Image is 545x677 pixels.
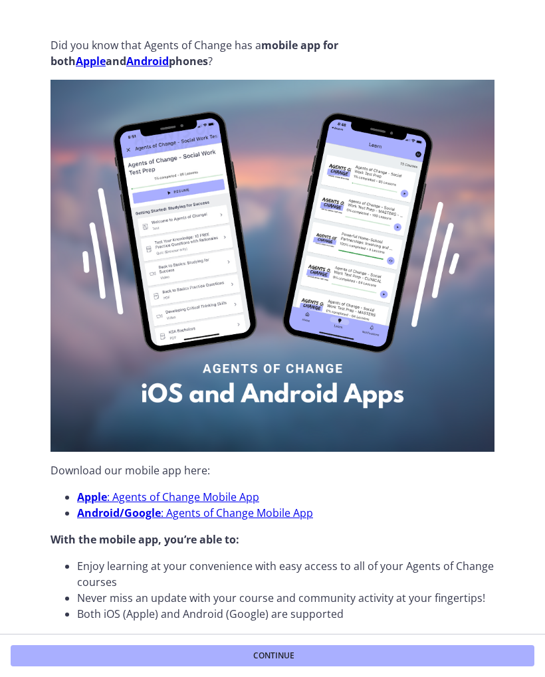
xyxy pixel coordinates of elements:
[77,558,494,590] li: Enjoy learning at your convenience with easy access to all of your Agents of Change courses
[51,80,494,452] img: Agents_of_Change_Mobile_App_Now_Available!.png
[51,632,494,664] p: Once you’ve downloaded the app, simply log in with your existing email and password to instantly ...
[77,506,161,520] strong: Android/Google
[77,606,494,622] li: Both iOS (Apple) and Android (Google) are supported
[253,650,294,661] span: Continue
[77,490,107,504] strong: Apple
[77,506,313,520] a: Android/Google: Agents of Change Mobile App
[51,532,239,547] strong: With the mobile app, you’re able to:
[77,490,259,504] a: Apple: Agents of Change Mobile App
[11,645,534,666] button: Continue
[51,462,494,478] p: Download our mobile app here:
[77,590,494,606] li: Never miss an update with your course and community activity at your fingertips!
[51,37,494,69] p: Did you know that Agents of Change has a ?
[106,54,126,68] strong: and
[126,54,169,68] a: Android
[169,54,208,68] strong: phones
[76,54,106,68] a: Apple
